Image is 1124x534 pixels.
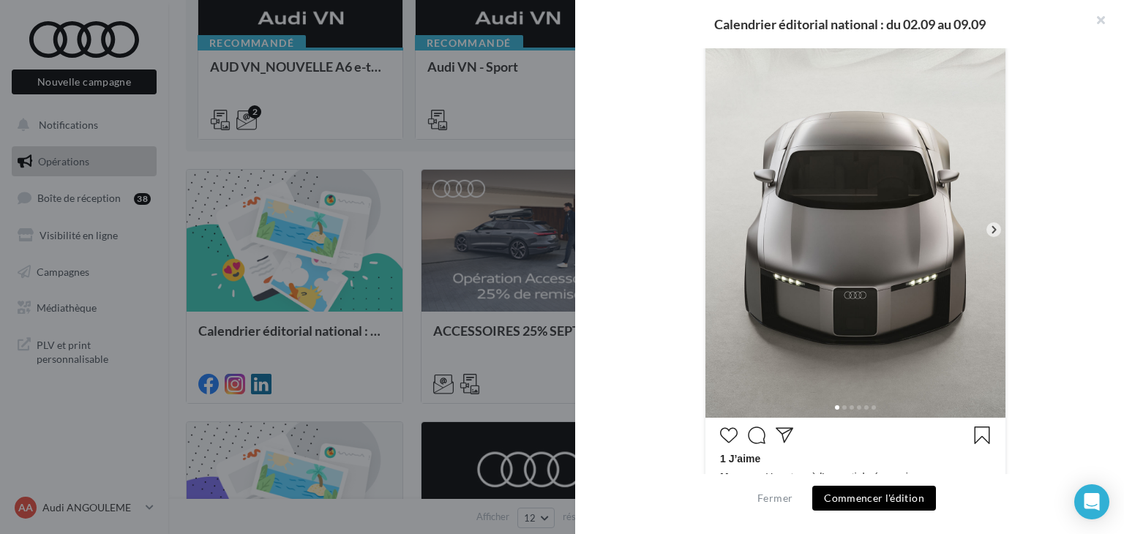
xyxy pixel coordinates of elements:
svg: J’aime [720,426,738,444]
button: Commencer l'édition [812,486,936,511]
span: Mon nom [720,471,765,483]
div: 1 J’aime [720,451,991,470]
div: Calendrier éditorial national : du 02.09 au 09.09 [599,18,1101,31]
svg: Partager la publication [776,426,793,444]
div: Open Intercom Messenger [1074,484,1109,519]
svg: Enregistrer [973,426,991,444]
button: Fermer [752,489,798,507]
svg: Commenter [748,426,765,444]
